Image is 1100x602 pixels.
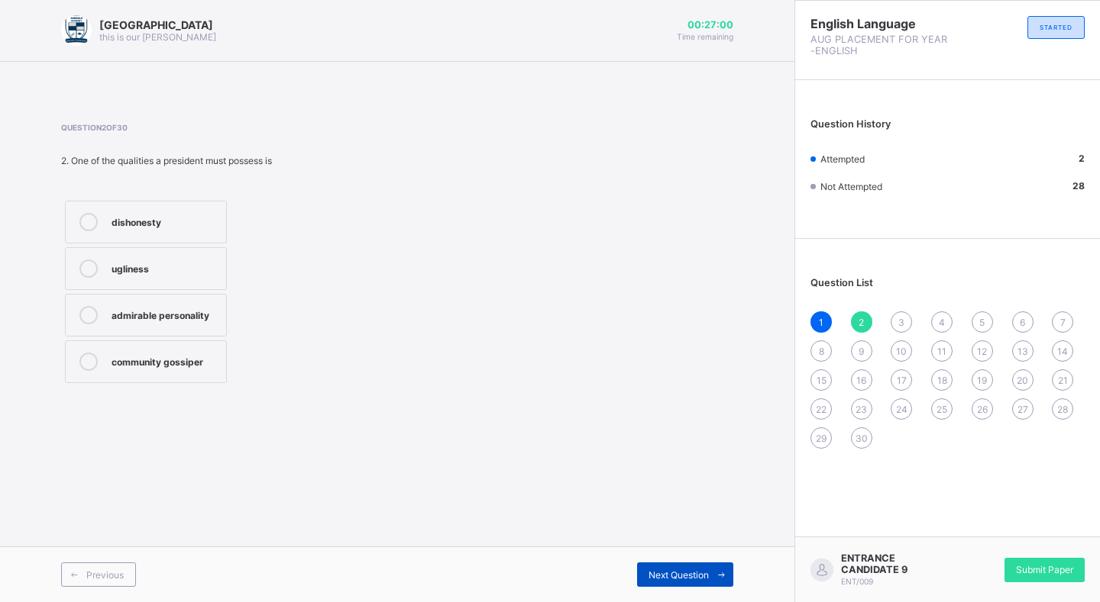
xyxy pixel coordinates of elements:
[897,375,907,386] span: 17
[898,317,904,328] span: 3
[819,346,824,357] span: 8
[841,552,948,575] span: ENTRANCE CANDIDATE 9
[112,353,218,368] div: community gossiper
[1060,317,1066,328] span: 7
[1020,317,1025,328] span: 6
[1016,564,1073,575] span: Submit Paper
[896,346,907,357] span: 10
[856,404,867,415] span: 23
[99,18,216,31] span: [GEOGRAPHIC_DATA]
[1040,24,1072,31] span: STARTED
[979,317,985,328] span: 5
[1017,404,1028,415] span: 27
[820,153,865,165] span: Attempted
[937,404,947,415] span: 25
[817,375,827,386] span: 15
[1072,180,1085,192] b: 28
[859,346,864,357] span: 9
[61,123,344,132] span: Question 2 of 30
[677,19,733,31] span: 00:27:00
[820,181,882,192] span: Not Attempted
[810,118,891,130] span: Question History
[112,306,218,321] div: admirable personality
[856,375,866,386] span: 16
[649,569,709,581] span: Next Question
[112,259,218,275] div: ugliness
[977,404,988,415] span: 26
[810,277,873,288] span: Question List
[937,346,946,357] span: 11
[1079,153,1085,164] b: 2
[896,404,907,415] span: 24
[1058,375,1068,386] span: 21
[816,404,827,415] span: 22
[1017,375,1028,386] span: 20
[61,155,344,166] div: 2. One of the qualities a president must possess is
[99,31,216,43] span: this is our [PERSON_NAME]
[859,317,864,328] span: 2
[1057,404,1068,415] span: 28
[810,16,948,31] span: English Language
[937,375,947,386] span: 18
[86,569,124,581] span: Previous
[677,32,733,41] span: Time remaining
[112,213,218,228] div: dishonesty
[977,375,987,386] span: 19
[1057,346,1068,357] span: 14
[856,433,868,444] span: 30
[1017,346,1028,357] span: 13
[841,577,873,586] span: ENT/009
[977,346,987,357] span: 12
[939,317,945,328] span: 4
[816,433,827,444] span: 29
[810,34,948,56] span: AUG PLACEMENT FOR YEAR -ENGLISH
[819,317,823,328] span: 1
